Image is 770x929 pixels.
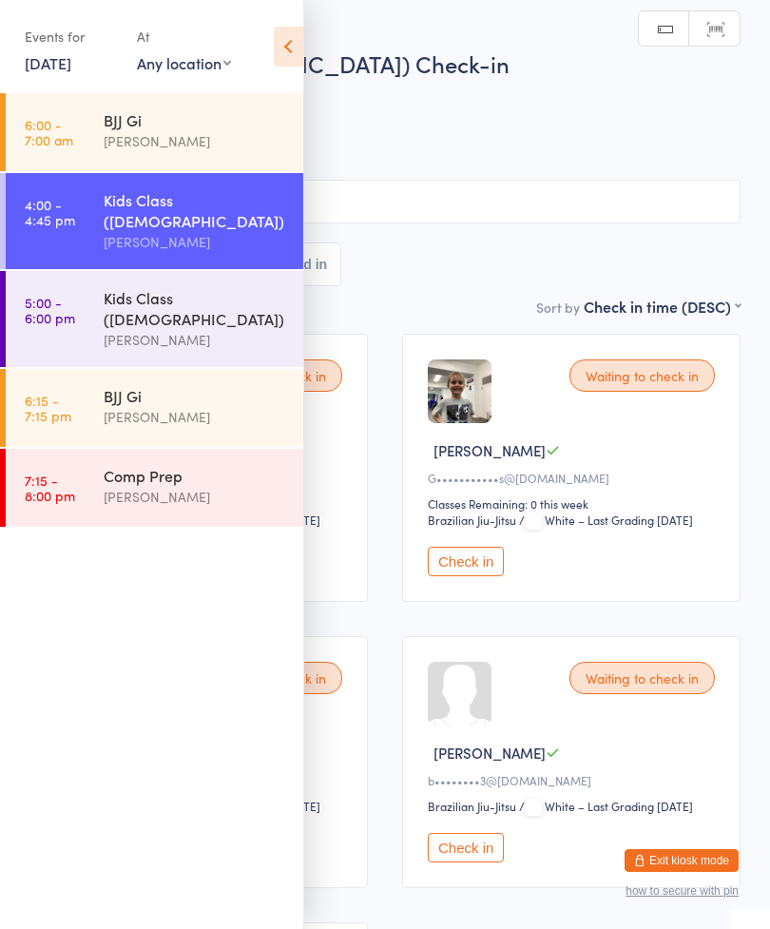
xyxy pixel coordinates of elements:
div: b••••••••3@[DOMAIN_NAME] [428,772,721,788]
a: 4:00 -4:45 pmKids Class ([DEMOGRAPHIC_DATA])[PERSON_NAME] [6,173,303,269]
a: 6:15 -7:15 pmBJJ Gi[PERSON_NAME] [6,369,303,447]
span: [PERSON_NAME] [433,440,546,460]
button: Exit kiosk mode [625,849,739,872]
time: 7:15 - 8:00 pm [25,473,75,503]
div: [PERSON_NAME] [104,486,287,508]
img: image1749016745.png [428,359,491,423]
a: 7:15 -8:00 pmComp Prep[PERSON_NAME] [6,449,303,527]
div: BJJ Gi [104,109,287,130]
time: 5:00 - 6:00 pm [25,295,75,325]
div: Events for [25,21,118,52]
span: [PERSON_NAME] [433,743,546,763]
div: Kids Class ([DEMOGRAPHIC_DATA]) [104,287,287,329]
span: / White – Last Grading [DATE] [519,798,693,814]
label: Sort by [536,298,580,317]
button: Check in [428,833,504,862]
span: [PERSON_NAME] [29,107,711,126]
div: Waiting to check in [569,359,715,392]
button: how to secure with pin [626,884,739,898]
time: 4:00 - 4:45 pm [25,197,75,227]
h2: Kids Class ([DEMOGRAPHIC_DATA]) Check-in [29,48,741,79]
time: 6:15 - 7:15 pm [25,393,71,423]
div: BJJ Gi [104,385,287,406]
div: [PERSON_NAME] [104,329,287,351]
div: Kids Class ([DEMOGRAPHIC_DATA]) [104,189,287,231]
div: Check in time (DESC) [584,296,741,317]
time: 6:00 - 7:00 am [25,117,73,147]
button: Check in [428,547,504,576]
div: [PERSON_NAME] [104,130,287,152]
div: [PERSON_NAME] [104,406,287,428]
div: Waiting to check in [569,662,715,694]
input: Search [29,180,741,223]
div: Brazilian Jiu-Jitsu [428,798,516,814]
div: Classes Remaining: 0 this week [428,495,721,512]
a: 6:00 -7:00 amBJJ Gi[PERSON_NAME] [6,93,303,171]
div: [PERSON_NAME] [104,231,287,253]
span: / White – Last Grading [DATE] [519,512,693,528]
a: 5:00 -6:00 pmKids Class ([DEMOGRAPHIC_DATA])[PERSON_NAME] [6,271,303,367]
div: G•••••••••••s@[DOMAIN_NAME] [428,470,721,486]
div: Comp Prep [104,465,287,486]
div: At [137,21,231,52]
span: [STREET_ADDRESS] [29,126,711,145]
span: Brazilian Jiu-Jitsu [29,145,741,165]
span: [DATE] 4:00pm [29,88,711,107]
div: Any location [137,52,231,73]
div: Brazilian Jiu-Jitsu [428,512,516,528]
a: [DATE] [25,52,71,73]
